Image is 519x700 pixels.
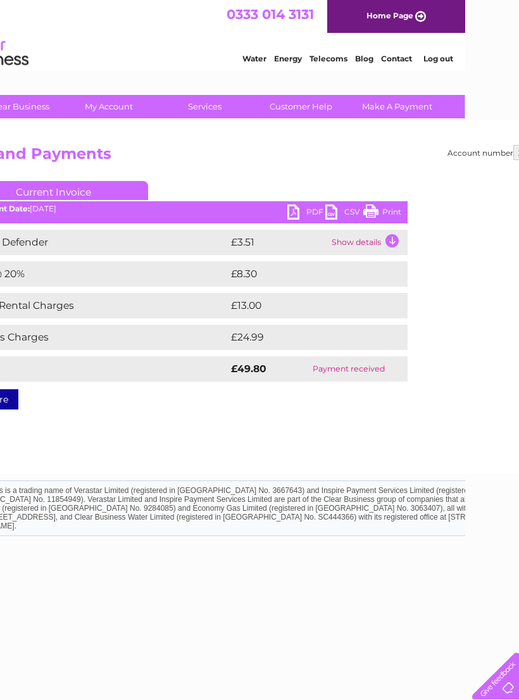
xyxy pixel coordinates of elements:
a: Energy [328,54,356,63]
a: Blog [409,54,427,63]
a: Make A Payment [345,95,449,118]
td: £24.99 [228,325,383,350]
a: Print [363,204,401,223]
td: Show details [328,230,408,255]
td: Payment received [291,356,408,382]
a: Log out [477,54,507,63]
img: logo.png [18,33,83,72]
a: My Account [56,95,161,118]
a: PDF [287,204,325,223]
a: Customer Help [249,95,353,118]
strong: £49.80 [231,363,266,375]
td: £8.30 [228,261,378,287]
a: Services [153,95,257,118]
a: Water [296,54,320,63]
a: 0333 014 3131 [280,6,368,22]
a: Contact [435,54,466,63]
td: £3.51 [228,230,328,255]
td: £13.00 [228,293,381,318]
a: Telecoms [363,54,401,63]
a: CSV [325,204,363,223]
